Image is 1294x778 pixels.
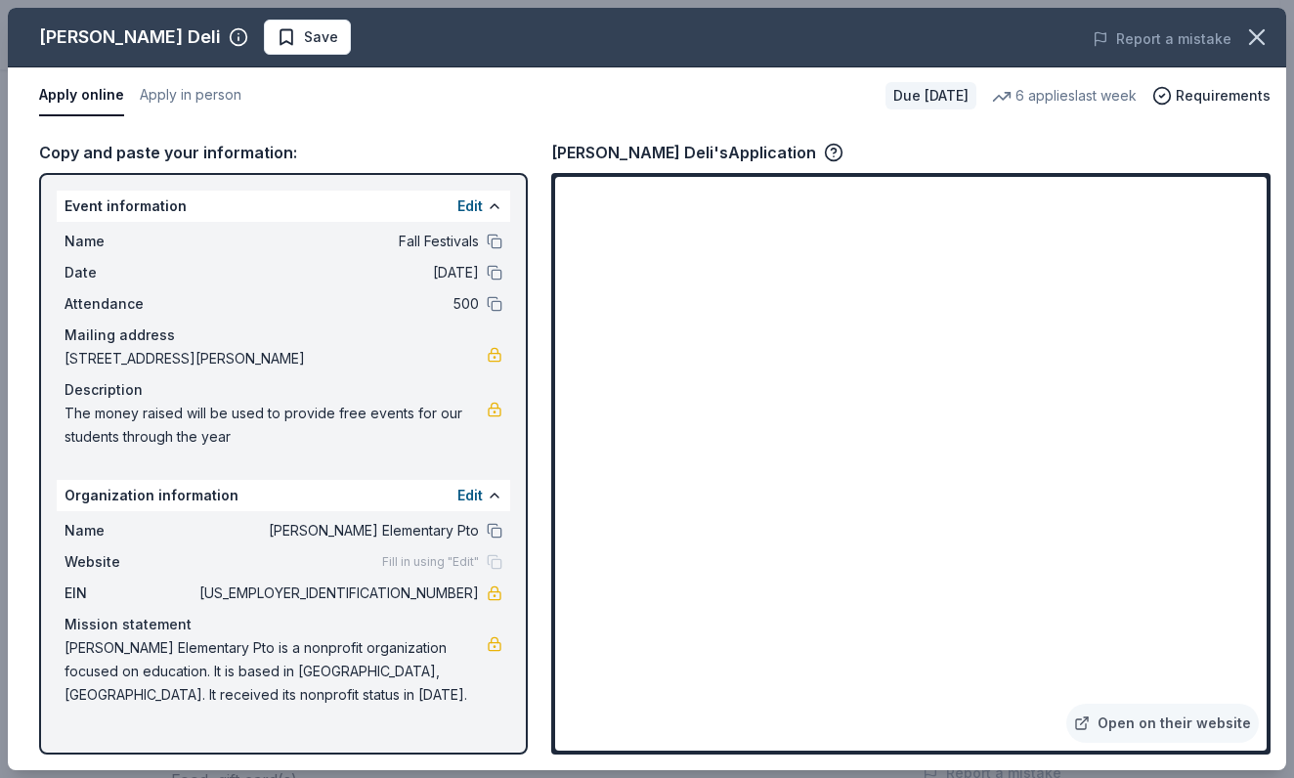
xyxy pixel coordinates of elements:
span: Requirements [1176,84,1271,108]
button: Save [264,20,351,55]
div: Description [65,378,502,402]
button: Requirements [1152,84,1271,108]
div: [PERSON_NAME] Deli's Application [551,140,843,165]
button: Edit [457,194,483,218]
button: Apply online [39,75,124,116]
div: 6 applies last week [992,84,1137,108]
span: [PERSON_NAME] Elementary Pto [195,519,479,542]
a: Open on their website [1066,704,1259,743]
div: Event information [57,191,510,222]
span: EIN [65,582,195,605]
span: Website [65,550,195,574]
span: The money raised will be used to provide free events for our students through the year [65,402,487,449]
div: Due [DATE] [885,82,976,109]
span: Fall Festivals [195,230,479,253]
div: Organization information [57,480,510,511]
div: [PERSON_NAME] Deli [39,22,221,53]
span: Name [65,519,195,542]
span: [PERSON_NAME] Elementary Pto is a nonprofit organization focused on education. It is based in [GE... [65,636,487,707]
span: [US_EMPLOYER_IDENTIFICATION_NUMBER] [195,582,479,605]
button: Apply in person [140,75,241,116]
div: Mission statement [65,613,502,636]
span: Date [65,261,195,284]
span: Name [65,230,195,253]
span: [STREET_ADDRESS][PERSON_NAME] [65,347,487,370]
span: Save [304,25,338,49]
button: Report a mistake [1093,27,1231,51]
div: Copy and paste your information: [39,140,528,165]
span: Attendance [65,292,195,316]
div: Mailing address [65,324,502,347]
button: Edit [457,484,483,507]
span: Fill in using "Edit" [382,554,479,570]
span: [DATE] [195,261,479,284]
span: 500 [195,292,479,316]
